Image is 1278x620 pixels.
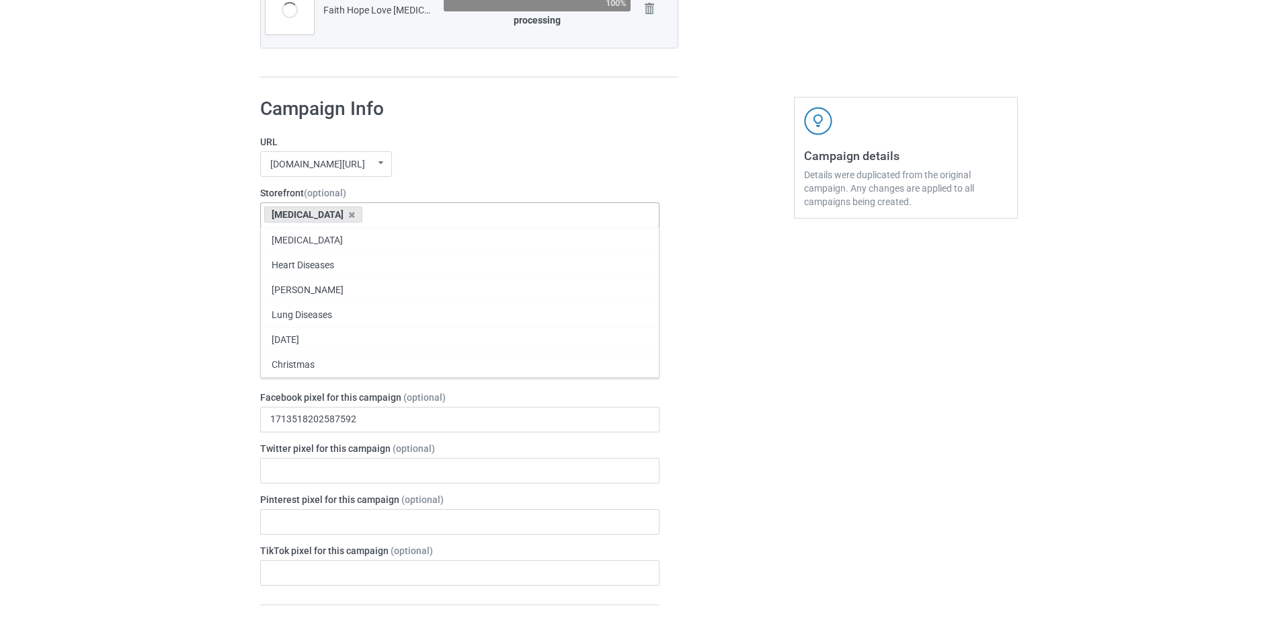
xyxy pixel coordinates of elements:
[323,3,434,17] div: Faith Hope Love [MEDICAL_DATA] 1.png
[401,494,444,505] span: (optional)
[264,206,362,223] div: [MEDICAL_DATA]
[270,159,365,169] div: [DOMAIN_NAME][URL]
[444,13,631,27] div: processing
[804,148,1008,163] h3: Campaign details
[260,135,660,149] label: URL
[261,327,659,352] div: [DATE]
[804,168,1008,208] div: Details were duplicated from the original campaign. Any changes are applied to all campaigns bein...
[261,227,659,252] div: [MEDICAL_DATA]
[260,97,660,121] h1: Campaign Info
[260,493,660,506] label: Pinterest pixel for this campaign
[261,352,659,377] div: Christmas
[261,252,659,277] div: Heart Diseases
[393,443,435,454] span: (optional)
[804,107,832,135] img: svg+xml;base64,PD94bWwgdmVyc2lvbj0iMS4wIiBlbmNvZGluZz0iVVRGLTgiPz4KPHN2ZyB3aWR0aD0iNDJweCIgaGVpZ2...
[260,186,660,200] label: Storefront
[261,277,659,302] div: [PERSON_NAME]
[403,392,446,403] span: (optional)
[261,302,659,327] div: Lung Diseases
[260,544,660,557] label: TikTok pixel for this campaign
[391,545,433,556] span: (optional)
[304,188,346,198] span: (optional)
[261,377,659,401] div: [DATE]
[260,391,660,404] label: Facebook pixel for this campaign
[260,442,660,455] label: Twitter pixel for this campaign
